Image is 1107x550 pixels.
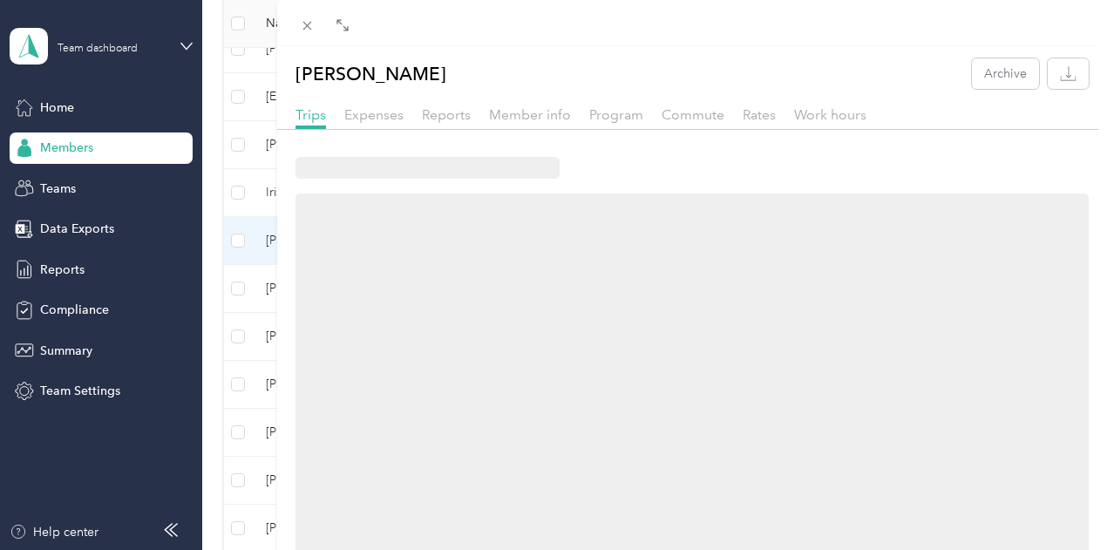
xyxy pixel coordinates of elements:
p: [PERSON_NAME] [295,58,446,89]
span: Program [589,106,643,123]
span: Trips [295,106,326,123]
iframe: Everlance-gr Chat Button Frame [1009,452,1107,550]
span: Commute [662,106,724,123]
span: Member info [489,106,571,123]
span: Expenses [344,106,404,123]
span: Reports [422,106,471,123]
span: Work hours [794,106,866,123]
span: Rates [743,106,776,123]
button: Archive [972,58,1039,89]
